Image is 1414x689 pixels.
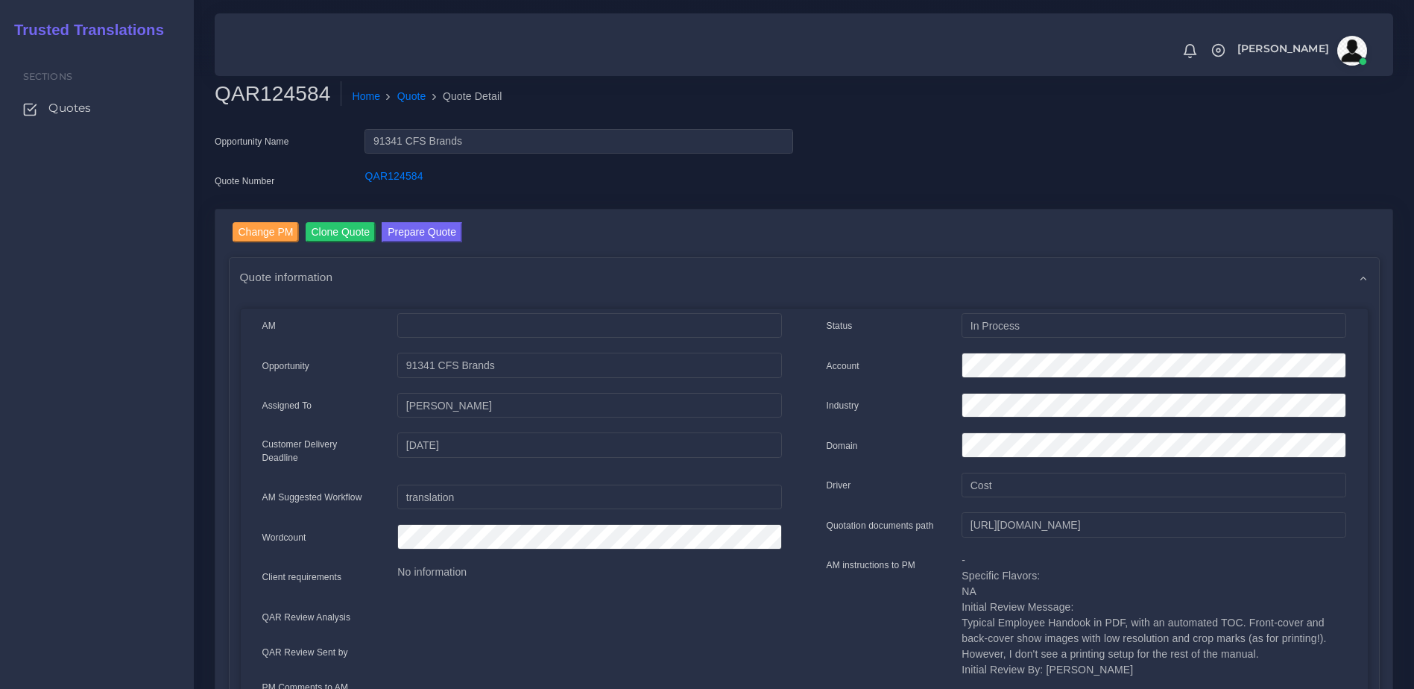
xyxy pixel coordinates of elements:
label: Driver [827,479,851,492]
input: Clone Quote [306,222,376,242]
label: QAR Review Sent by [262,646,348,659]
label: Quotation documents path [827,519,934,532]
label: Client requirements [262,570,342,584]
img: avatar [1337,36,1367,66]
li: Quote Detail [426,89,502,104]
label: QAR Review Analysis [262,611,351,624]
span: [PERSON_NAME] [1237,43,1329,54]
label: Industry [827,399,859,412]
label: Customer Delivery Deadline [262,438,376,465]
label: Status [827,319,853,333]
button: Prepare Quote [382,222,462,242]
label: AM [262,319,276,333]
label: Domain [827,439,858,453]
label: Quote Number [215,174,274,188]
label: Assigned To [262,399,312,412]
a: [PERSON_NAME]avatar [1230,36,1372,66]
h2: Trusted Translations [4,21,164,39]
input: pm [397,393,781,418]
a: Quotes [11,92,183,124]
p: - Specific Flavors: NA Initial Review Message: Typical Employee Handook in PDF, with an automated... [962,553,1345,678]
a: QAR124584 [364,170,423,182]
label: Account [827,359,859,373]
a: Home [352,89,380,104]
a: Quote [397,89,426,104]
span: Quotes [48,100,91,116]
span: Sections [23,71,72,82]
label: Wordcount [262,531,306,544]
label: AM Suggested Workflow [262,491,362,504]
div: Quote information [230,258,1379,296]
a: Trusted Translations [4,18,164,43]
h2: QAR124584 [215,81,341,107]
p: No information [397,564,781,580]
label: Opportunity Name [215,135,289,148]
input: Change PM [233,222,300,242]
a: Prepare Quote [382,222,462,246]
span: Quote information [240,268,333,286]
label: Opportunity [262,359,310,373]
label: AM instructions to PM [827,559,916,572]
